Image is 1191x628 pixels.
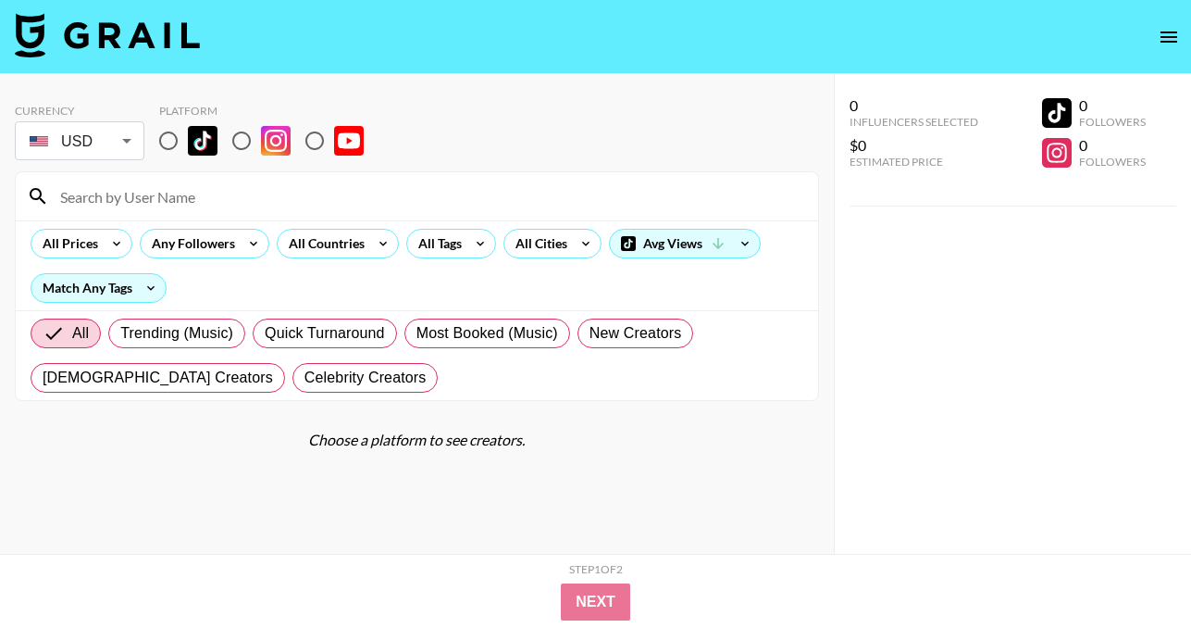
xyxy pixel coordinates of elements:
div: Currency [15,104,144,118]
span: Celebrity Creators [304,367,427,389]
div: USD [19,125,141,157]
div: 0 [1079,136,1146,155]
img: YouTube [334,126,364,156]
div: Influencers Selected [850,115,978,129]
div: All Tags [407,230,465,257]
div: All Countries [278,230,368,257]
div: Platform [159,104,378,118]
button: Next [561,584,630,621]
span: Most Booked (Music) [416,322,558,345]
div: Match Any Tags [31,274,166,302]
div: 0 [850,96,978,115]
span: Trending (Music) [120,322,233,345]
div: Avg Views [610,230,760,257]
span: Quick Turnaround [265,322,385,345]
span: All [72,322,89,345]
div: All Prices [31,230,102,257]
div: Choose a platform to see creators. [15,431,819,449]
div: Followers [1079,155,1146,169]
span: [DEMOGRAPHIC_DATA] Creators [43,367,273,389]
img: TikTok [188,126,217,156]
div: $0 [850,136,978,155]
img: Grail Talent [15,13,200,57]
input: Search by User Name [49,182,807,211]
div: Any Followers [141,230,239,257]
img: Instagram [261,126,291,156]
div: 0 [1079,96,1146,115]
button: open drawer [1150,19,1187,56]
div: All Cities [504,230,571,257]
span: New Creators [589,322,682,345]
div: Step 1 of 2 [569,562,623,576]
div: Estimated Price [850,155,978,169]
div: Followers [1079,115,1146,129]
